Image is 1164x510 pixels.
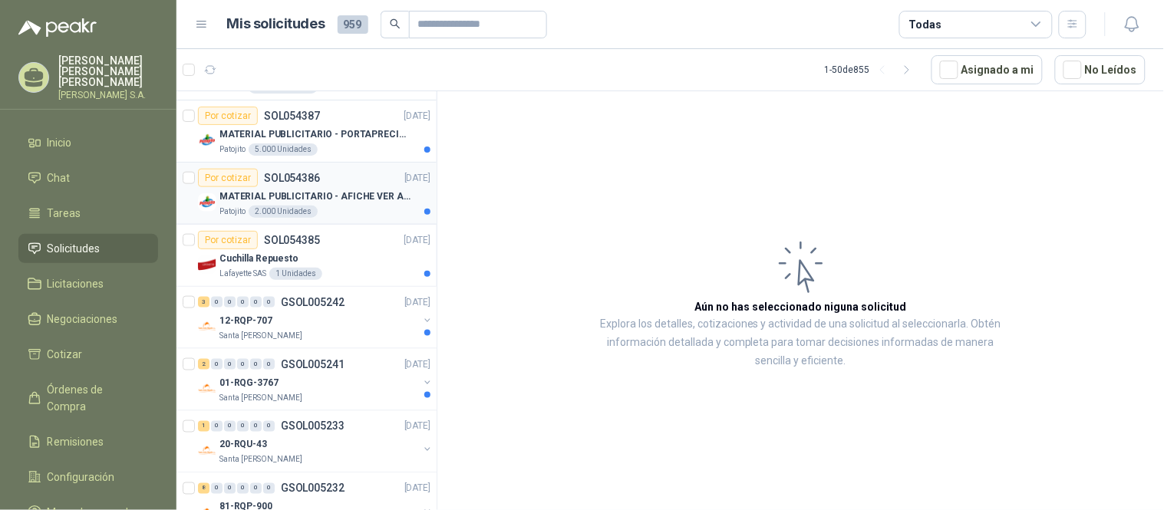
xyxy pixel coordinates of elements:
p: 12-RQP-707 [219,314,272,328]
img: Company Logo [198,131,216,150]
div: 0 [224,359,236,370]
a: Solicitudes [18,234,158,263]
p: [DATE] [404,171,430,186]
div: 0 [263,421,275,432]
span: Negociaciones [48,311,118,327]
div: 0 [237,421,249,432]
p: [PERSON_NAME] S.A. [58,90,158,100]
div: 0 [224,297,236,308]
img: Company Logo [198,193,216,212]
a: Chat [18,163,158,192]
div: 0 [211,483,223,494]
div: 3 [198,297,209,308]
p: Lafayette SAS [219,268,266,280]
button: Asignado a mi [932,55,1043,84]
span: Remisiones [48,433,104,450]
span: Chat [48,169,71,186]
div: 0 [250,359,262,370]
a: Configuración [18,462,158,492]
div: Todas [909,16,941,33]
div: 0 [263,297,275,308]
div: 0 [263,483,275,494]
p: GSOL005242 [281,297,345,308]
span: 959 [338,15,368,34]
a: Inicio [18,128,158,157]
div: 1 Unidades [269,268,322,280]
p: Cuchilla Repuesto [219,252,298,266]
span: Inicio [48,134,72,151]
a: 1 0 0 0 0 0 GSOL005233[DATE] Company Logo20-RQU-43Santa [PERSON_NAME] [198,417,434,466]
div: 2.000 Unidades [249,206,318,218]
div: 1 [198,421,209,432]
div: 0 [211,359,223,370]
div: 2 [198,359,209,370]
a: Negociaciones [18,304,158,334]
div: 0 [263,359,275,370]
a: 3 0 0 0 0 0 GSOL005242[DATE] Company Logo12-RQP-707Santa [PERSON_NAME] [198,293,434,342]
a: Por cotizarSOL054387[DATE] Company LogoMATERIAL PUBLICITARIO - PORTAPRECIOS VER ADJUNTOPatojito5.... [176,100,437,163]
p: Patojito [219,206,246,218]
p: GSOL005232 [281,483,345,494]
button: No Leídos [1055,55,1146,84]
img: Company Logo [198,442,216,460]
div: Por cotizar [198,107,258,125]
span: Órdenes de Compra [48,381,143,415]
a: Remisiones [18,427,158,456]
p: 20-RQU-43 [219,438,267,452]
p: Santa [PERSON_NAME] [219,392,302,404]
span: Tareas [48,205,81,222]
div: Por cotizar [198,231,258,249]
p: [DATE] [404,233,430,248]
p: Santa [PERSON_NAME] [219,330,302,342]
div: 0 [224,421,236,432]
div: 0 [224,483,236,494]
p: GSOL005241 [281,359,345,370]
p: SOL054386 [264,173,320,183]
div: 0 [211,297,223,308]
a: Cotizar [18,340,158,369]
span: Licitaciones [48,275,104,292]
p: SOL054387 [264,110,320,121]
a: Por cotizarSOL054386[DATE] Company LogoMATERIAL PUBLICITARIO - AFICHE VER ADJUNTOPatojito2.000 Un... [176,163,437,225]
a: Tareas [18,199,158,228]
p: [DATE] [404,109,430,123]
p: 01-RQG-3767 [219,376,279,390]
a: Licitaciones [18,269,158,298]
div: 0 [237,483,249,494]
img: Company Logo [198,380,216,398]
div: 0 [211,421,223,432]
p: Santa [PERSON_NAME] [219,454,302,466]
img: Company Logo [198,255,216,274]
p: MATERIAL PUBLICITARIO - PORTAPRECIOS VER ADJUNTO [219,127,411,142]
div: 0 [250,421,262,432]
span: Cotizar [48,346,83,363]
span: Solicitudes [48,240,101,257]
img: Logo peakr [18,18,97,37]
p: [PERSON_NAME] [PERSON_NAME] [PERSON_NAME] [58,55,158,87]
div: 0 [250,297,262,308]
p: Explora los detalles, cotizaciones y actividad de una solicitud al seleccionarla. Obtén informaci... [591,315,1011,370]
span: Configuración [48,469,115,485]
img: Company Logo [198,318,216,336]
h1: Mis solicitudes [227,13,325,35]
div: 0 [237,359,249,370]
p: MATERIAL PUBLICITARIO - AFICHE VER ADJUNTO [219,189,411,204]
p: [DATE] [404,420,430,434]
div: 0 [250,483,262,494]
div: 1 - 50 de 855 [825,58,919,82]
div: 5.000 Unidades [249,143,318,156]
p: Patojito [219,143,246,156]
a: Por cotizarSOL054385[DATE] Company LogoCuchilla RepuestoLafayette SAS1 Unidades [176,225,437,287]
div: Por cotizar [198,169,258,187]
p: SOL054385 [264,235,320,245]
div: 8 [198,483,209,494]
p: [DATE] [404,357,430,372]
p: [DATE] [404,295,430,310]
a: Órdenes de Compra [18,375,158,421]
p: GSOL005233 [281,421,345,432]
div: 0 [237,297,249,308]
span: search [390,18,401,29]
a: 2 0 0 0 0 0 GSOL005241[DATE] Company Logo01-RQG-3767Santa [PERSON_NAME] [198,355,434,404]
p: [DATE] [404,482,430,496]
h3: Aún no has seleccionado niguna solicitud [695,298,907,315]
